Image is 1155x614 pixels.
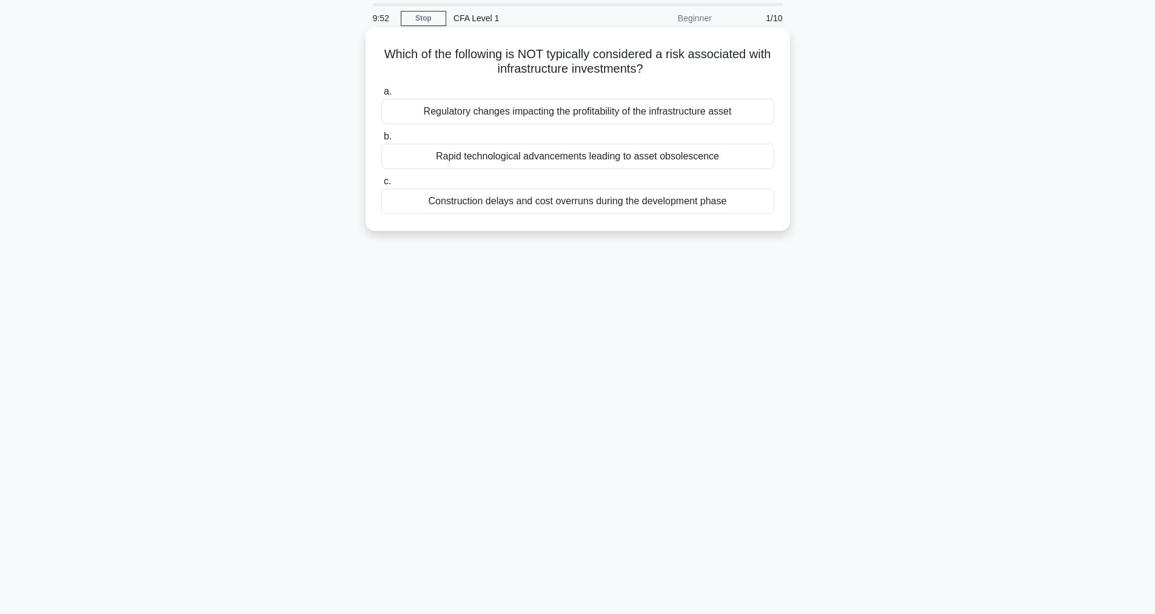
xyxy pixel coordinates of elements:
span: a. [384,86,392,96]
a: Stop [401,11,446,26]
div: Construction delays and cost overruns during the development phase [381,189,774,214]
span: c. [384,176,391,186]
div: 9:52 [366,6,401,30]
div: Rapid technological advancements leading to asset obsolescence [381,144,774,169]
div: 1/10 [719,6,790,30]
span: b. [384,131,392,141]
div: Beginner [613,6,719,30]
h5: Which of the following is NOT typically considered a risk associated with infrastructure investme... [380,47,775,77]
div: Regulatory changes impacting the profitability of the infrastructure asset [381,99,774,124]
div: CFA Level 1 [446,6,613,30]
